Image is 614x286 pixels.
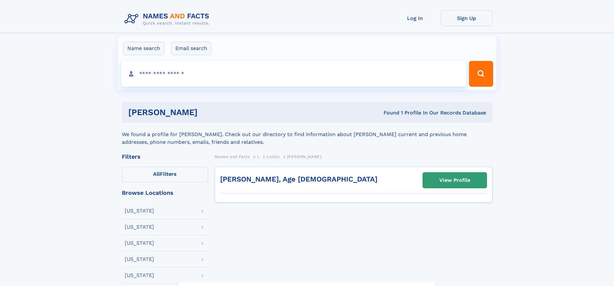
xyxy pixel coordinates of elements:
div: [US_STATE] [125,224,154,230]
label: Email search [171,42,211,55]
a: Log In [389,10,441,26]
a: [PERSON_NAME], Age [DEMOGRAPHIC_DATA] [220,175,377,183]
a: L [257,153,260,161]
span: All [153,171,160,177]
input: search input [121,61,466,87]
span: [PERSON_NAME] [287,154,322,159]
label: Filters [122,167,208,182]
span: L [257,154,260,159]
div: Filters [122,154,208,160]
div: [US_STATE] [125,208,154,213]
div: [US_STATE] [125,241,154,246]
h1: [PERSON_NAME] [128,108,291,116]
img: Logo Names and Facts [122,10,215,28]
button: Search Button [469,61,493,87]
a: Names and Facts [215,153,250,161]
div: Browse Locations [122,190,208,196]
div: We found a profile for [PERSON_NAME]. Check out our directory to find information about [PERSON_N... [122,123,492,146]
div: Found 1 Profile In Our Records Database [290,109,486,116]
label: Name search [123,42,164,55]
a: Sign Up [441,10,492,26]
div: View Profile [439,173,470,188]
a: Lovicz [267,153,280,161]
a: View Profile [423,173,487,188]
div: [US_STATE] [125,273,154,278]
span: Lovicz [267,154,280,159]
div: [US_STATE] [125,257,154,262]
